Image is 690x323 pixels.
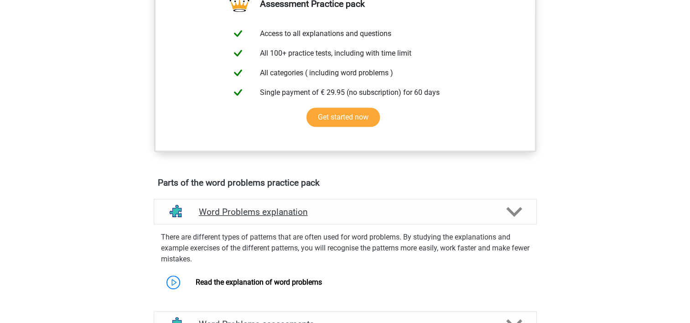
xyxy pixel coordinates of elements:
[150,199,540,224] a: explanations Word Problems explanation
[196,278,322,287] a: Read the explanation of word problems
[165,200,188,224] img: word problems explanations
[161,232,529,265] p: There are different types of patterns that are often used for word problems. By studying the expl...
[158,177,533,188] h4: Parts of the word problems practice pack
[199,207,492,217] h4: Word Problems explanation
[306,108,380,127] a: Get started now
